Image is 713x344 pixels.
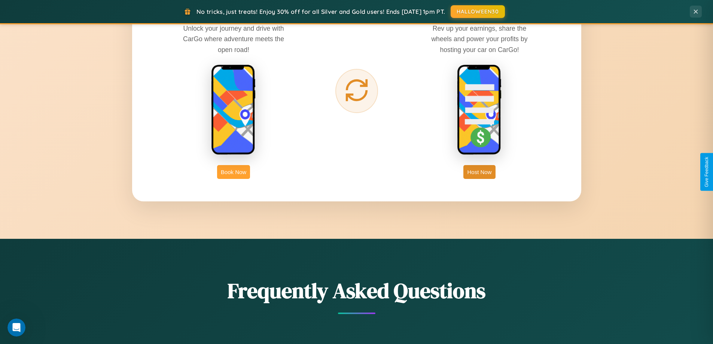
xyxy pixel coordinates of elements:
img: rent phone [211,64,256,156]
h2: Frequently Asked Questions [132,276,581,305]
button: HALLOWEEN30 [451,5,505,18]
p: Unlock your journey and drive with CarGo where adventure meets the open road! [177,23,290,55]
p: Rev up your earnings, share the wheels and power your profits by hosting your car on CarGo! [423,23,536,55]
button: Book Now [217,165,250,179]
button: Host Now [463,165,495,179]
iframe: Intercom live chat [7,319,25,337]
span: No tricks, just treats! Enjoy 30% off for all Silver and Gold users! Ends [DATE] 1pm PT. [196,8,445,15]
div: Give Feedback [704,157,709,187]
img: host phone [457,64,502,156]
